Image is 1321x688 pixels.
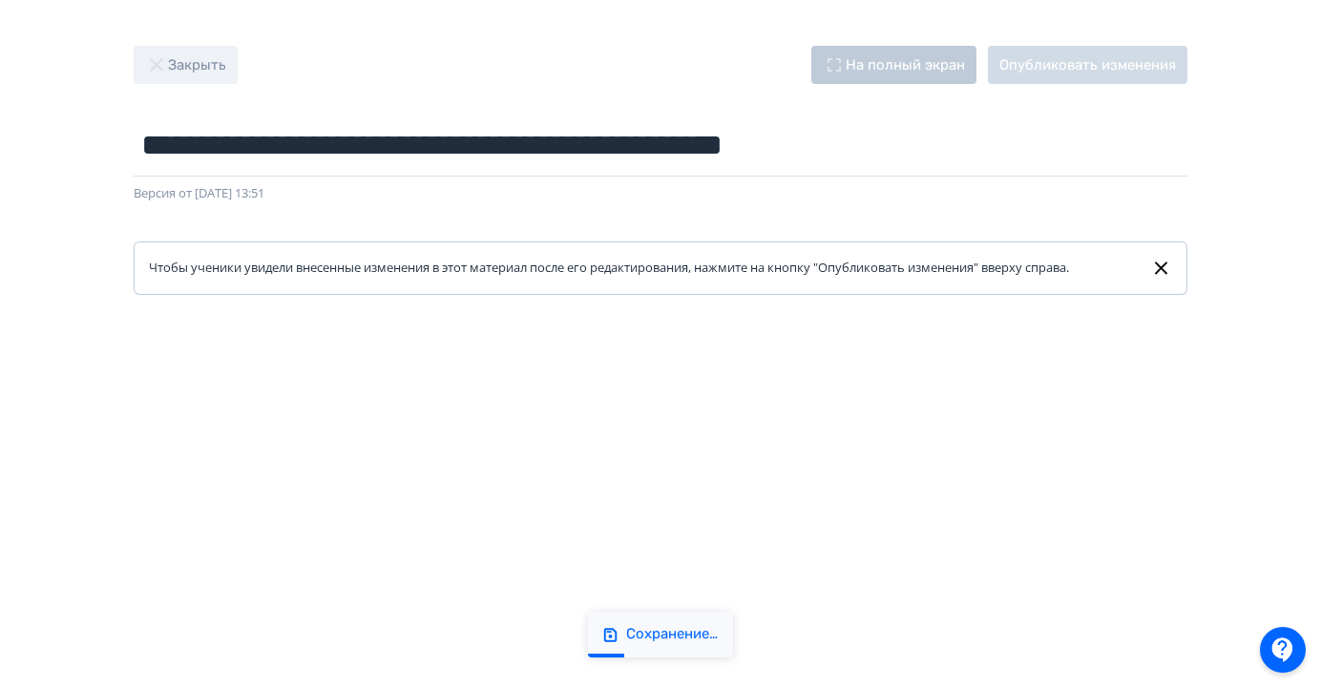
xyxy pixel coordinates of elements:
[626,625,718,644] div: Сохранение…
[134,184,1187,203] div: Версия от [DATE] 13:51
[149,259,1084,278] div: Чтобы ученики увидели внесенные изменения в этот материал после его редактирования, нажмите на кн...
[988,46,1187,84] button: Опубликовать изменения
[811,46,976,84] button: На полный экран
[134,46,238,84] button: Закрыть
